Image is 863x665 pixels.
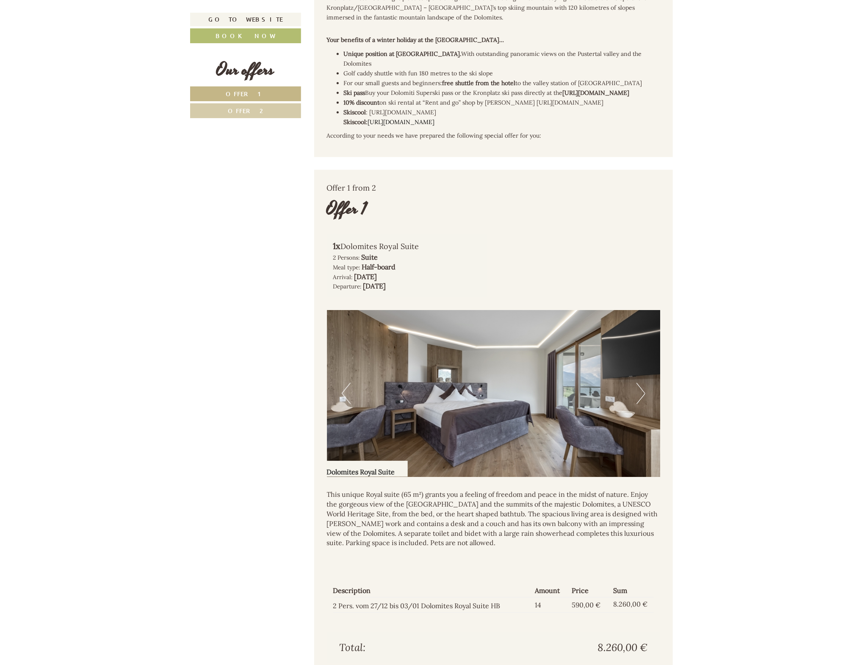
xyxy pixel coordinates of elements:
button: Previous [342,383,351,404]
small: 2 Persons: [333,254,360,261]
div: Our offers [190,58,301,82]
span: [URL][DOMAIN_NAME] [537,99,604,106]
strong: free shuttle from the hotel [443,79,516,87]
small: Arrival: [333,273,353,281]
p: This unique Royal suite (65 m²) grants you a feeling of freedom and peace in the midst of nature.... [327,490,661,548]
div: Dolomites Royal Suite [327,461,408,477]
th: Price [569,584,610,597]
span: 10% discount [344,99,380,106]
span: on ski rental at “Rent and go” shop by [PERSON_NAME] [380,99,535,106]
strong: Your benefits of a winter holiday at the [GEOGRAPHIC_DATA]… [327,36,504,44]
img: image [327,310,661,477]
span: For our small guests and beginners: to the valley station of [GEOGRAPHIC_DATA] [344,79,642,87]
a: Go to website [190,13,301,26]
div: Total: [333,641,494,655]
td: 2 Pers. vom 27/12 bis 03/01 Dolomites Royal Suite HB [333,598,532,613]
b: Suite [362,253,378,261]
th: Sum [610,584,654,597]
div: Offer 1 [327,197,368,221]
th: Description [333,584,532,597]
span: Buy your Dolomiti Superski pass or the Kronplatz ski pass directly at the [365,89,630,97]
small: Departure: [333,283,362,290]
span: Unique position at [GEOGRAPHIC_DATA]. [344,50,462,58]
b: Half-board [362,263,396,271]
span: 590,00 € [572,601,601,609]
a: Book now [190,28,301,43]
span: 8.260,00 € [597,641,647,655]
span: Skiscool [344,108,366,116]
b: 1x [333,241,341,251]
span: According to your needs we have prepared the following special offer for you: [327,132,542,139]
span: : [URL][DOMAIN_NAME] [344,108,437,126]
td: 14 [531,598,568,613]
div: Dolomites Royal Suite [333,240,481,252]
span: Offer 2 [228,107,263,115]
b: [DATE] [363,282,386,290]
span: With outstanding panoramic views on the Pustertal valley and the Dolomites [344,50,642,67]
span: Ski pass [344,89,365,97]
th: Amount [531,584,568,597]
span: Golf caddy shuttle with fun 180 metres to the ski slope [344,69,493,77]
button: Next [636,383,645,404]
a: [URL][DOMAIN_NAME] [368,118,435,126]
span: Offer 1 [226,90,266,98]
span: Offer 1 from 2 [327,183,376,193]
span: Skiscool: [344,118,368,126]
b: [DATE] [354,272,377,281]
strong: [URL][DOMAIN_NAME] [563,89,630,97]
td: 8.260,00 € [610,598,654,613]
small: Meal type: [333,263,360,271]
